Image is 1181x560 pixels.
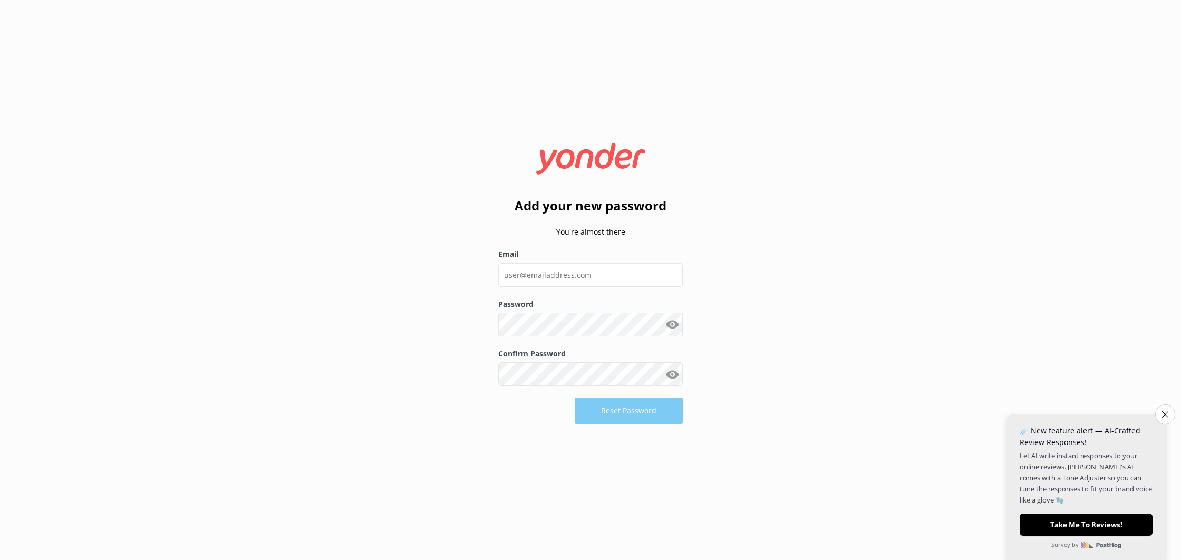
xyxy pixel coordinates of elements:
button: Show password [662,314,683,335]
button: Show password [662,364,683,385]
h2: Add your new password [498,196,683,216]
label: Email [498,248,683,260]
input: user@emailaddress.com [498,263,683,287]
p: You're almost there [498,226,683,238]
label: Password [498,298,683,310]
label: Confirm Password [498,348,683,360]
